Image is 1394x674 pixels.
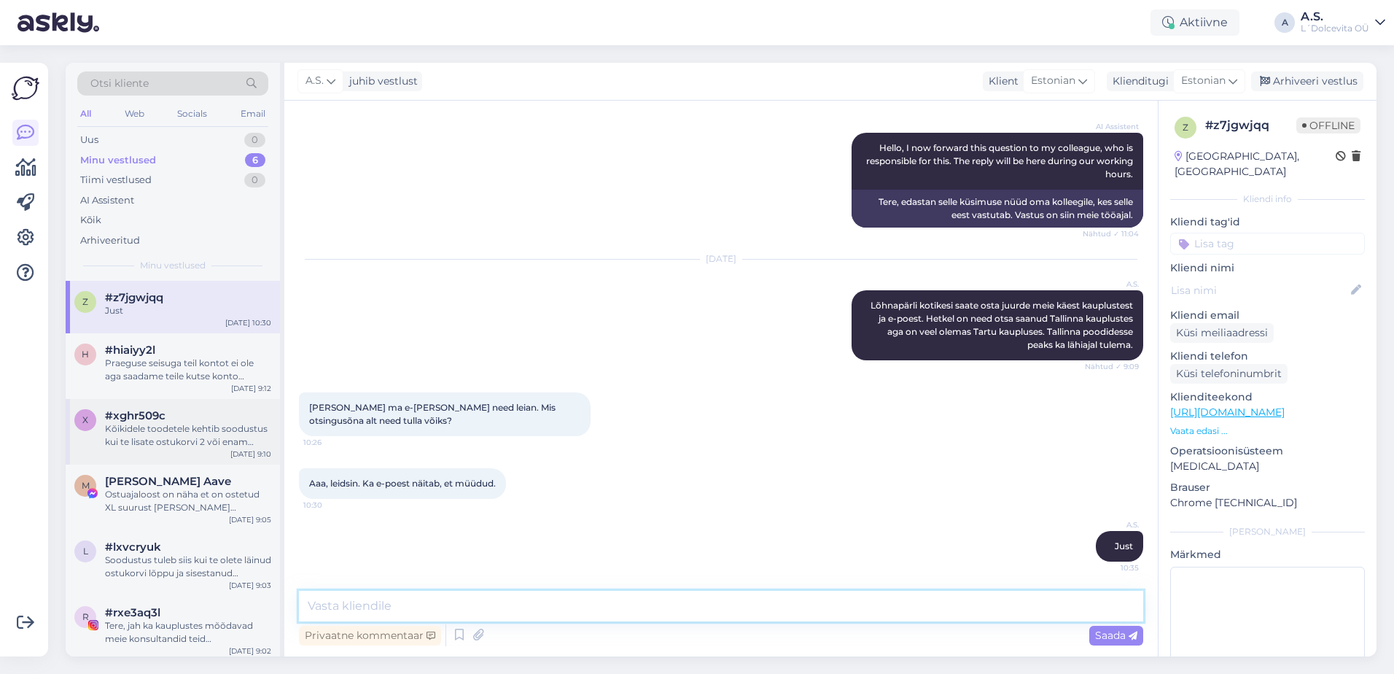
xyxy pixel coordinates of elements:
span: Merle Aave [105,475,231,488]
div: Web [122,104,147,123]
span: 10:30 [303,500,358,511]
span: Lõhnapärli kotikesi saate osta juurde meie käest kauplustest ja e-poest. Hetkel on need otsa saan... [871,300,1135,350]
p: Klienditeekond [1170,390,1365,405]
p: Vaata edasi ... [1170,425,1365,438]
div: 6 [245,153,265,168]
span: 10:26 [303,437,358,448]
span: Minu vestlused [140,259,206,272]
p: [MEDICAL_DATA] [1170,459,1365,474]
span: #z7jgwjqq [105,291,163,304]
div: Arhiveeritud [80,233,140,248]
input: Lisa nimi [1171,282,1348,298]
span: Nähtud ✓ 11:04 [1083,228,1139,239]
div: Socials [174,104,210,123]
p: Brauser [1170,480,1365,495]
div: [DATE] 9:02 [229,646,271,656]
span: Estonian [1181,73,1226,89]
span: Aaa, leidsin. Ka e-poest näitab, et müüdud. [309,478,496,489]
span: #rxe3aq3l [105,606,160,619]
span: Nähtud ✓ 9:09 [1084,361,1139,372]
div: Minu vestlused [80,153,156,168]
span: A.S. [1084,279,1139,290]
div: L´Dolcevita OÜ [1301,23,1369,34]
span: M [82,480,90,491]
div: Uus [80,133,98,147]
p: Kliendi email [1170,308,1365,323]
p: Operatsioonisüsteem [1170,443,1365,459]
div: Kliendi info [1170,193,1365,206]
div: Praeguse seisuga teil kontot ei ole aga saadame teile kutse konto loomiseks. Saate sealt konto ki... [105,357,271,383]
p: Chrome [TECHNICAL_ID] [1170,495,1365,511]
span: #xghr509c [105,409,166,422]
span: Offline [1296,117,1360,133]
span: Just [1115,541,1133,551]
div: Tere, jah ka kauplustes mõõdavad meie konsultandid teid [PERSON_NAME] sobitavad teile rinnahoidja... [105,619,271,646]
div: [DATE] 9:05 [229,514,271,525]
input: Lisa tag [1170,233,1365,255]
span: z [1183,122,1188,133]
div: Tiimi vestlused [80,173,152,187]
div: Tere, edastan selle küsimuse nüüd oma kolleegile, kes selle eest vastutab. Vastus on siin meie tö... [852,190,1143,228]
span: #lxvcryuk [105,541,161,554]
span: z [82,296,88,307]
div: All [77,104,94,123]
div: Email [238,104,268,123]
span: r [82,611,89,622]
div: [GEOGRAPHIC_DATA], [GEOGRAPHIC_DATA] [1175,149,1336,179]
a: [URL][DOMAIN_NAME] [1170,406,1285,419]
span: x [82,414,88,425]
span: A.S. [305,73,324,89]
div: Klienditugi [1107,74,1169,89]
span: h [82,349,89,360]
div: [DATE] 9:10 [230,449,271,460]
span: 10:35 [1084,562,1139,573]
div: Aktiivne [1150,9,1239,36]
p: Kliendi tag'id [1170,214,1365,230]
div: [DATE] 9:03 [229,580,271,591]
span: #hiaiyy2l [105,344,155,357]
div: Privaatne kommentaar [299,626,441,646]
span: AI Assistent [1084,121,1139,132]
p: Märkmed [1170,547,1365,562]
span: A.S. [1084,519,1139,530]
div: Ostuajaloost on näha et on ostetud XL suurust [PERSON_NAME] püksikuid (MyPantie pakkumised 3=24 j... [105,488,271,514]
span: Hello, I now forward this question to my colleague, who is responsible for this. The reply will b... [866,142,1135,179]
div: A.S. [1301,11,1369,23]
div: Kõik [80,213,101,228]
div: Kõikidele toodetele kehtib soodustus kui te lisate ostukorvi 2 või enam toodet ja kasutate soodus... [105,422,271,449]
div: # z7jgwjqq [1205,117,1296,134]
a: A.S.L´Dolcevita OÜ [1301,11,1385,34]
span: Saada [1095,629,1137,642]
p: Kliendi nimi [1170,260,1365,276]
div: 0 [244,173,265,187]
div: Arhiveeri vestlus [1251,71,1363,91]
div: [DATE] 9:12 [231,383,271,394]
div: AI Assistent [80,193,134,208]
div: A [1274,12,1295,33]
div: Soodustus tuleb siis kui te olete läinud ostukorvi lõppu ja sisestanud sooduskoodi lahtrisse BDAY30 [105,554,271,580]
div: [DATE] [299,252,1143,266]
p: Kliendi telefon [1170,349,1365,364]
div: [PERSON_NAME] [1170,525,1365,538]
div: 0 [244,133,265,147]
img: Askly Logo [12,74,39,102]
span: l [83,546,88,557]
div: [DATE] 10:30 [225,317,271,328]
div: Küsi meiliaadressi [1170,323,1274,343]
span: Otsi kliente [90,76,149,91]
div: Klient [983,74,1019,89]
div: Küsi telefoninumbrit [1170,364,1288,384]
span: [PERSON_NAME] ma e-[PERSON_NAME] need leian. Mis otsingusõna alt need tulla võiks? [309,402,558,426]
div: Just [105,304,271,317]
span: Estonian [1031,73,1075,89]
div: juhib vestlust [343,74,418,89]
